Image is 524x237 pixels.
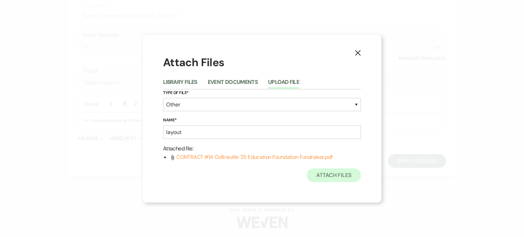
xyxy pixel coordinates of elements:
[163,117,361,124] label: Name*
[176,153,332,161] span: CONTRACT #1A Collinsville '25 Education Foundation Fundraiser.pdf
[307,168,361,182] button: Attach Files
[163,55,361,70] h1: Attach Files
[163,144,361,153] p: Attached file :
[268,79,299,89] button: Upload File
[208,79,258,89] button: Event Documents
[163,79,198,89] button: Library Files
[163,89,361,97] label: Type of File*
